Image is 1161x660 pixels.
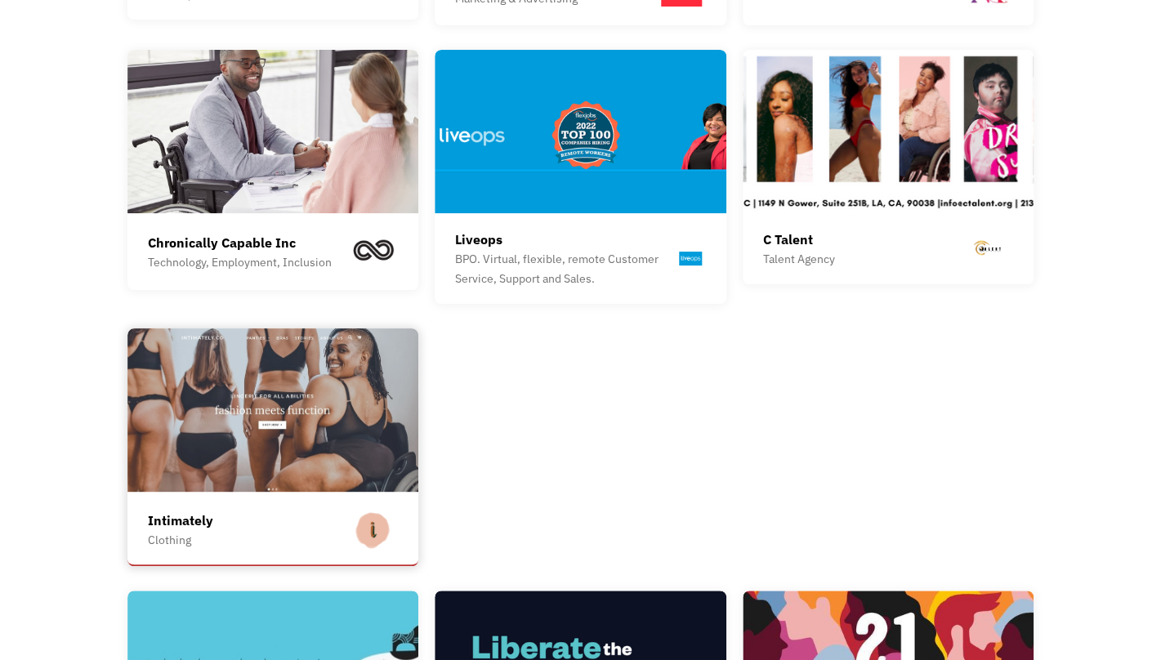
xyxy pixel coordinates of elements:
[763,249,835,269] div: Talent Agency
[743,50,1034,283] a: C TalentTalent Agency
[455,249,675,288] div: BPO. Virtual, flexible, remote Customer Service, Support and Sales.
[455,230,675,249] div: Liveops
[148,252,332,272] div: Technology, Employment, Inclusion
[148,530,213,550] div: Clothing
[148,511,213,530] div: Intimately
[127,50,419,289] a: Chronically Capable IncTechnology, Employment, Inclusion
[435,50,726,303] a: LiveopsBPO. Virtual, flexible, remote Customer Service, Support and Sales.
[763,230,835,249] div: C Talent
[148,233,332,252] div: Chronically Capable Inc
[127,328,419,566] a: IntimatelyClothing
